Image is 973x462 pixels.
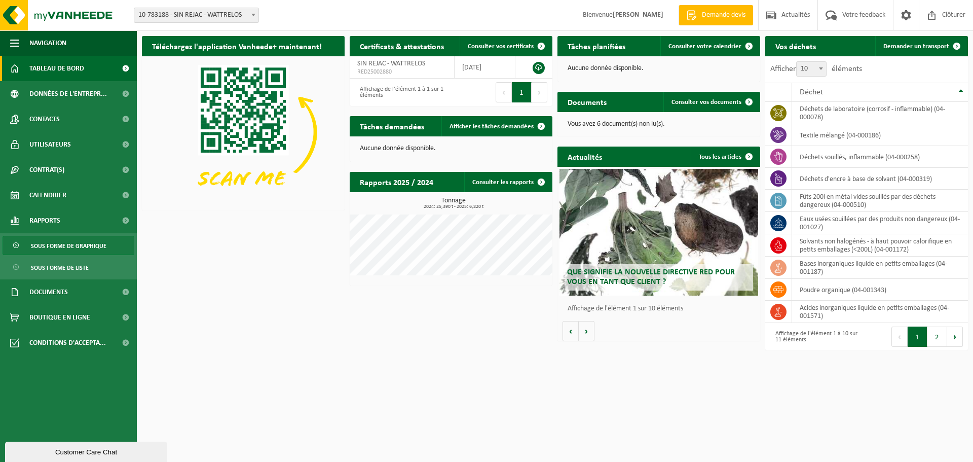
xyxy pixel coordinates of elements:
[559,169,758,296] a: Que signifie la nouvelle directive RED pour vous en tant que client ?
[357,68,446,76] span: RED25002880
[460,36,551,56] a: Consulter vos certificats
[792,234,968,257] td: solvants non halogénés - à haut pouvoir calorifique en petits emballages (<200L) (04-001172)
[563,321,579,341] button: Vorige
[947,327,963,347] button: Next
[31,236,106,256] span: Sous forme de graphique
[360,145,542,152] p: Aucune donnée disponible.
[679,5,753,25] a: Demande devis
[29,183,66,208] span: Calendrier
[450,123,534,130] span: Afficher les tâches demandées
[468,43,534,50] span: Consulter vos certificats
[668,43,741,50] span: Consulter votre calendrier
[883,43,949,50] span: Demander un transport
[796,61,827,77] span: 10
[350,172,443,192] h2: Rapports 2025 / 2024
[699,10,748,20] span: Demande devis
[29,106,60,132] span: Contacts
[29,279,68,305] span: Documents
[29,208,60,233] span: Rapports
[29,56,84,81] span: Tableau de bord
[29,157,64,183] span: Contrat(s)
[3,236,134,255] a: Sous forme de graphique
[5,440,169,462] iframe: chat widget
[792,257,968,279] td: bases inorganiques liquide en petits emballages (04-001187)
[891,327,908,347] button: Previous
[29,132,71,157] span: Utilisateurs
[496,82,512,102] button: Previous
[142,36,332,56] h2: Téléchargez l'application Vanheede+ maintenant!
[792,168,968,190] td: déchets d'encre à base de solvant (04-000319)
[355,81,446,103] div: Affichage de l'élément 1 à 1 sur 1 éléments
[792,212,968,234] td: eaux usées souillées par des produits non dangereux (04-001027)
[142,56,345,208] img: Download de VHEPlus App
[29,30,66,56] span: Navigation
[800,88,823,96] span: Déchet
[792,190,968,212] td: fûts 200l en métal vides souillés par des déchets dangereux (04-000510)
[568,121,750,128] p: Vous avez 6 document(s) non lu(s).
[355,197,552,209] h3: Tonnage
[691,147,759,167] a: Tous les articles
[441,116,551,136] a: Afficher les tâches demandées
[134,8,258,22] span: 10-783188 - SIN REJAC - WATTRELOS
[29,305,90,330] span: Boutique en ligne
[29,81,107,106] span: Données de l'entrepr...
[765,36,826,56] h2: Vos déchets
[357,60,425,67] span: SIN REJAC - WATTRELOS
[660,36,759,56] a: Consulter votre calendrier
[908,327,927,347] button: 1
[875,36,967,56] a: Demander un transport
[792,146,968,168] td: déchets souillés, inflammable (04-000258)
[792,279,968,301] td: poudre organique (04-001343)
[797,62,826,76] span: 10
[792,124,968,146] td: textile mélangé (04-000186)
[31,258,89,277] span: Sous forme de liste
[512,82,532,102] button: 1
[927,327,947,347] button: 2
[134,8,259,23] span: 10-783188 - SIN REJAC - WATTRELOS
[568,305,755,312] p: Affichage de l'élément 1 sur 10 éléments
[455,56,515,79] td: [DATE]
[792,102,968,124] td: déchets de laboratoire (corrosif - inflammable) (04-000078)
[350,36,454,56] h2: Certificats & attestations
[532,82,547,102] button: Next
[557,92,617,112] h2: Documents
[663,92,759,112] a: Consulter vos documents
[671,99,741,105] span: Consulter vos documents
[568,65,750,72] p: Aucune donnée disponible.
[567,268,735,286] span: Que signifie la nouvelle directive RED pour vous en tant que client ?
[29,330,106,356] span: Conditions d'accepta...
[579,321,594,341] button: Volgende
[464,172,551,192] a: Consulter les rapports
[557,147,612,166] h2: Actualités
[355,204,552,209] span: 2024: 25,390 t - 2025: 6,820 t
[557,36,635,56] h2: Tâches planifiées
[770,65,862,73] label: Afficher éléments
[770,326,862,348] div: Affichage de l'élément 1 à 10 sur 11 éléments
[350,116,434,136] h2: Tâches demandées
[613,11,663,19] strong: [PERSON_NAME]
[3,258,134,277] a: Sous forme de liste
[792,301,968,323] td: acides inorganiques liquide en petits emballages (04-001571)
